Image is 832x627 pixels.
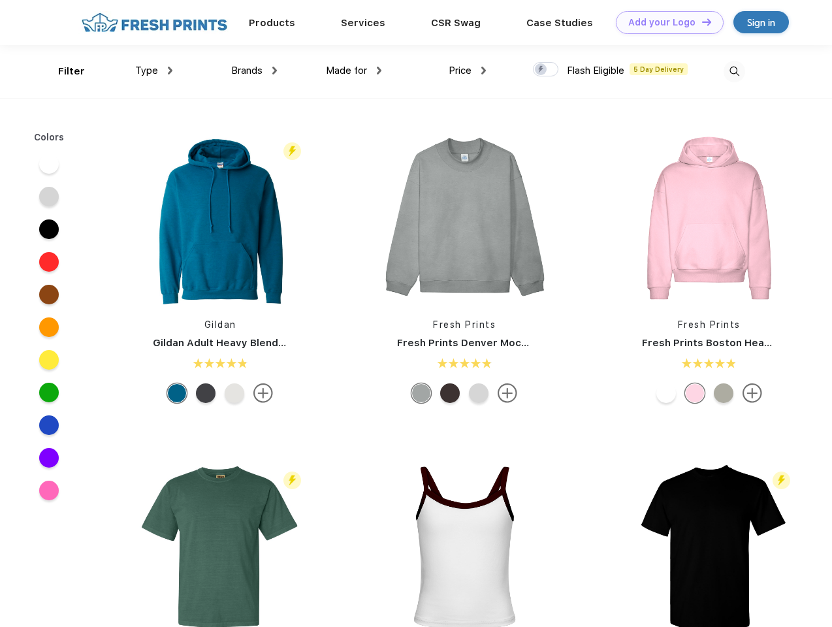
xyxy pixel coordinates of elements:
a: Products [249,17,295,29]
img: dropdown.png [272,67,277,74]
div: Filter [58,64,85,79]
img: more.svg [498,383,517,403]
div: Ash Grey [469,383,488,403]
span: Price [449,65,472,76]
div: Sign in [747,15,775,30]
img: DT [702,18,711,25]
div: Heathered Grey [411,383,431,403]
div: Heathered Grey [714,383,733,403]
a: Fresh Prints Denver Mock Neck Heavyweight Sweatshirt [397,337,680,349]
div: Add your Logo [628,17,696,28]
img: dropdown.png [168,67,172,74]
a: Fresh Prints [678,319,741,330]
img: flash_active_toggle.svg [773,472,790,489]
div: Graphite Heather [196,383,216,403]
div: Colors [24,131,74,144]
a: Fresh Prints [433,319,496,330]
img: func=resize&h=266 [622,131,796,305]
div: Ash [225,383,244,403]
div: Pink [685,383,705,403]
img: more.svg [743,383,762,403]
a: Gildan Adult Heavy Blend 8 Oz. 50/50 Hooded Sweatshirt [153,337,438,349]
a: Sign in [733,11,789,33]
img: desktop_search.svg [724,61,745,82]
div: Antique Sapphire [167,383,187,403]
img: flash_active_toggle.svg [283,142,301,160]
img: dropdown.png [377,67,381,74]
img: func=resize&h=266 [133,131,307,305]
span: Flash Eligible [567,65,624,76]
img: flash_active_toggle.svg [283,472,301,489]
img: dropdown.png [481,67,486,74]
span: Type [135,65,158,76]
span: 5 Day Delivery [630,63,688,75]
img: more.svg [253,383,273,403]
img: func=resize&h=266 [377,131,551,305]
div: White [656,383,676,403]
img: fo%20logo%202.webp [78,11,231,34]
span: Brands [231,65,263,76]
span: Made for [326,65,367,76]
a: Gildan [204,319,236,330]
div: Dark Chocolate [440,383,460,403]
